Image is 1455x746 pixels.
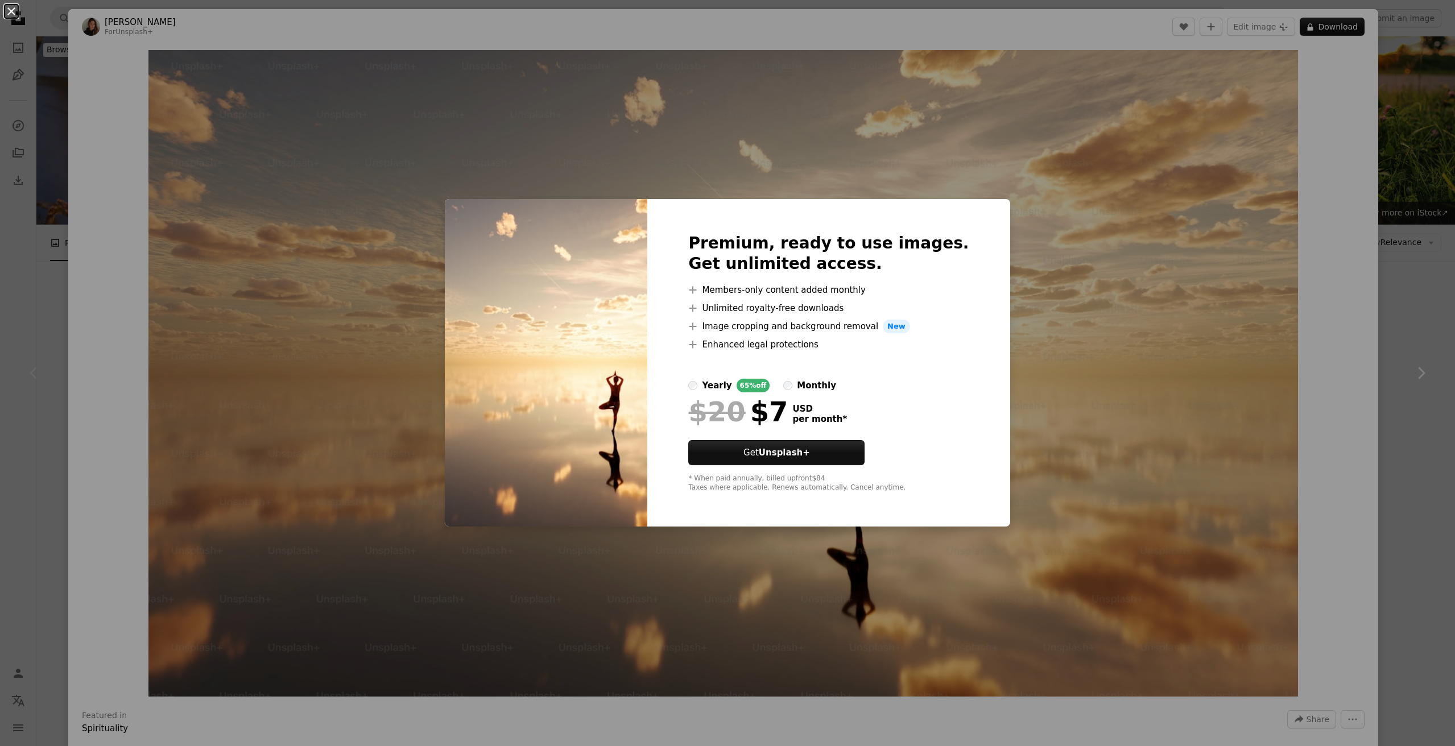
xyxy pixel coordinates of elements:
span: per month * [792,414,847,424]
li: Unlimited royalty-free downloads [688,301,969,315]
input: yearly65%off [688,381,697,390]
div: monthly [797,379,836,392]
div: 65% off [737,379,770,392]
li: Image cropping and background removal [688,320,969,333]
span: New [883,320,910,333]
input: monthly [783,381,792,390]
div: yearly [702,379,731,392]
li: Members-only content added monthly [688,283,969,297]
strong: Unsplash+ [759,447,810,458]
span: USD [792,404,847,414]
div: * When paid annually, billed upfront $84 Taxes where applicable. Renews automatically. Cancel any... [688,474,969,492]
div: $7 [688,397,788,426]
li: Enhanced legal protections [688,338,969,351]
button: GetUnsplash+ [688,440,865,465]
h2: Premium, ready to use images. Get unlimited access. [688,233,969,274]
img: premium_photo-1676815865390-8e3a9336f64b [445,199,647,527]
span: $20 [688,397,745,426]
